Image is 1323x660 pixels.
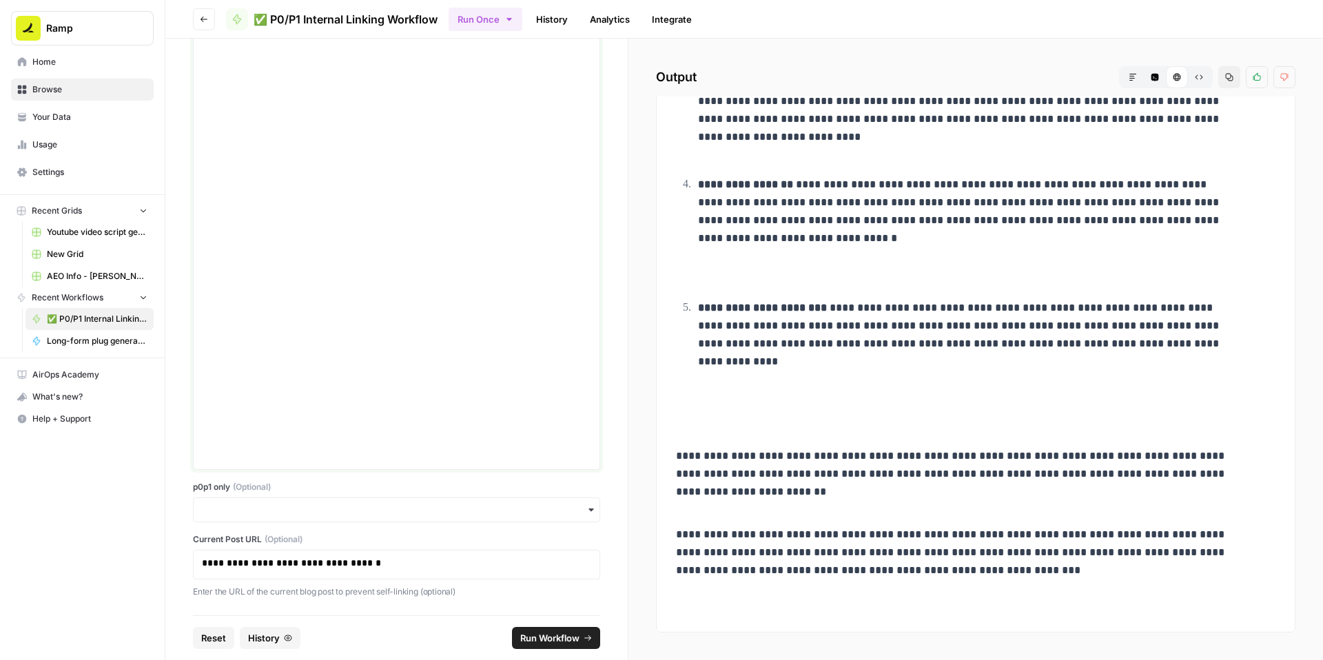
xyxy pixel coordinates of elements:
button: Run Once [449,8,522,31]
button: What's new? [11,386,154,408]
a: Long-form plug generator – Content tuning version [25,330,154,352]
span: Ramp [46,21,130,35]
span: AEO Info - [PERSON_NAME] [47,270,147,282]
a: Your Data [11,106,154,128]
span: (Optional) [265,533,302,546]
button: Help + Support [11,408,154,430]
span: ✅ P0/P1 Internal Linking Workflow [47,313,147,325]
span: AirOps Academy [32,369,147,381]
a: Analytics [582,8,638,30]
a: Integrate [644,8,700,30]
span: Help + Support [32,413,147,425]
button: Workspace: Ramp [11,11,154,45]
label: p0p1 only [193,481,600,493]
button: Recent Workflows [11,287,154,308]
a: Youtube video script generator [25,221,154,243]
a: AirOps Academy [11,364,154,386]
a: Settings [11,161,154,183]
button: Reset [193,627,234,649]
span: ✅ P0/P1 Internal Linking Workflow [254,11,438,28]
img: Ramp Logo [16,16,41,41]
a: ✅ P0/P1 Internal Linking Workflow [25,308,154,330]
button: Recent Grids [11,200,154,221]
span: Home [32,56,147,68]
a: History [528,8,576,30]
a: New Grid [25,243,154,265]
span: History [248,631,280,645]
span: Youtube video script generator [47,226,147,238]
a: Browse [11,79,154,101]
p: Enter the URL of the current blog post to prevent self-linking (optional) [193,585,600,599]
span: (Optional) [233,481,271,493]
span: Recent Workflows [32,291,103,304]
a: Usage [11,134,154,156]
span: Recent Grids [32,205,82,217]
span: Your Data [32,111,147,123]
span: Run Workflow [520,631,580,645]
a: AEO Info - [PERSON_NAME] [25,265,154,287]
span: Browse [32,83,147,96]
div: What's new? [12,386,153,407]
span: New Grid [47,248,147,260]
button: Run Workflow [512,627,600,649]
a: Home [11,51,154,73]
span: Usage [32,138,147,151]
span: Settings [32,166,147,178]
a: ✅ P0/P1 Internal Linking Workflow [226,8,438,30]
label: Current Post URL [193,533,600,546]
span: Long-form plug generator – Content tuning version [47,335,147,347]
h2: Output [656,66,1295,88]
button: History [240,627,300,649]
span: Reset [201,631,226,645]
